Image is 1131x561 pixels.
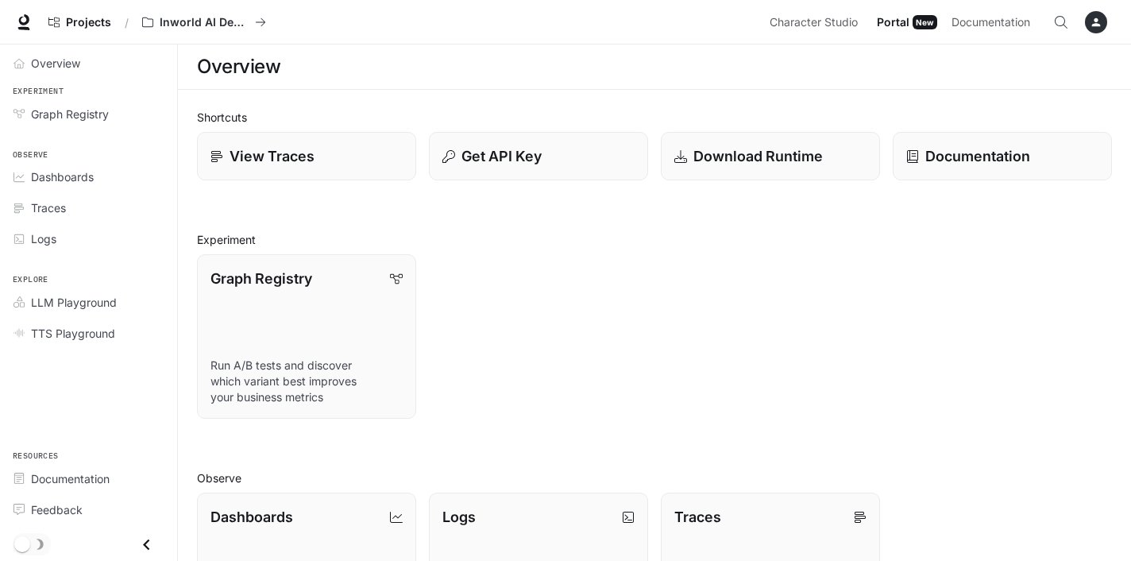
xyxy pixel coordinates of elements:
p: Get API Key [461,145,542,167]
span: Overview [31,55,80,72]
button: Get API Key [429,132,648,180]
a: Logs [6,225,171,253]
span: Projects [66,16,111,29]
p: Dashboards [210,506,293,528]
button: All workspaces [135,6,273,38]
a: Download Runtime [661,132,880,180]
a: LLM Playground [6,288,171,316]
h2: Shortcuts [197,109,1112,126]
a: Go to projects [41,6,118,38]
div: New [913,15,937,29]
a: Documentation [893,132,1112,180]
h2: Observe [197,470,1112,486]
span: Documentation [952,13,1030,33]
a: Character Studio [763,6,869,38]
p: Graph Registry [210,268,312,289]
a: Documentation [945,6,1042,38]
a: Overview [6,49,171,77]
span: Dark mode toggle [14,535,30,552]
a: Dashboards [6,163,171,191]
span: Dashboards [31,168,94,185]
h1: Overview [197,51,280,83]
a: Graph RegistryRun A/B tests and discover which variant best improves your business metrics [197,254,416,419]
a: PortalNew [870,6,944,38]
span: Character Studio [770,13,858,33]
a: Documentation [6,465,171,493]
p: Inworld AI Demos [160,16,249,29]
span: TTS Playground [31,325,115,342]
span: Feedback [31,501,83,518]
a: Traces [6,194,171,222]
p: Documentation [925,145,1030,167]
a: View Traces [197,132,416,180]
p: Traces [674,506,721,528]
a: TTS Playground [6,319,171,347]
p: Logs [442,506,476,528]
p: Run A/B tests and discover which variant best improves your business metrics [210,358,403,405]
span: Logs [31,230,56,247]
a: Feedback [6,496,171,524]
p: View Traces [230,145,315,167]
span: LLM Playground [31,294,117,311]
button: Close drawer [129,528,164,561]
span: Portal [877,13,909,33]
span: Traces [31,199,66,216]
h2: Experiment [197,231,1112,248]
div: / [118,14,135,31]
button: Open Command Menu [1045,6,1077,38]
a: Graph Registry [6,100,171,128]
p: Download Runtime [693,145,823,167]
span: Documentation [31,470,110,487]
span: Graph Registry [31,106,109,122]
